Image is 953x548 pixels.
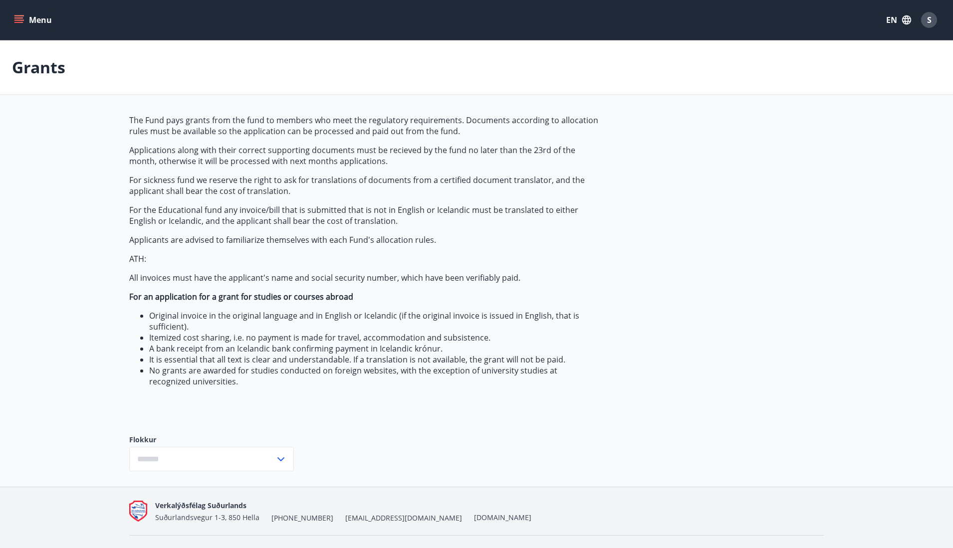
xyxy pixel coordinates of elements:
[129,204,600,226] p: For the Educational fund any invoice/bill that is submitted that is not in English or Icelandic m...
[917,8,941,32] button: S
[129,501,147,522] img: Q9do5ZaFAFhn9lajViqaa6OIrJ2A2A46lF7VsacK.png
[149,332,600,343] li: Itemized cost sharing, i.e. no payment is made for travel, accommodation and subsistence.
[149,354,600,365] li: It is essential that all text is clear and understandable. If a translation is not available, the...
[149,365,600,387] li: No grants are awarded for studies conducted on foreign websites, with the exception of university...
[927,14,932,25] span: S
[155,513,259,522] span: Suðurlandsvegur 1-3, 850 Hella
[129,272,600,283] p: All invoices must have the applicant's name and social security number, which have been verifiabl...
[155,501,246,510] span: Verkalýðsfélag Suðurlands
[129,291,353,302] strong: For an application for a grant for studies or courses abroad
[12,11,56,29] button: menu
[149,343,600,354] li: A bank receipt from an Icelandic bank confirming payment in Icelandic krónur.
[149,310,600,332] li: Original invoice in the original language and in English or Icelandic (if the original invoice is...
[129,115,600,137] p: The Fund pays grants from the fund to members who meet the regulatory requirements. Documents acc...
[271,513,333,523] span: [PHONE_NUMBER]
[345,513,462,523] span: [EMAIL_ADDRESS][DOMAIN_NAME]
[129,145,600,167] p: Applications along with their correct supporting documents must be recieved by the fund no later ...
[882,11,915,29] button: EN
[129,175,600,196] p: For sickness fund we reserve the right to ask for translations of documents from a certified docu...
[129,234,600,245] p: Applicants are advised to familiarize themselves with each Fund's allocation rules.
[474,513,531,522] a: [DOMAIN_NAME]
[129,253,600,264] p: ATH:
[129,435,294,445] label: Flokkur
[12,56,65,78] p: Grants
